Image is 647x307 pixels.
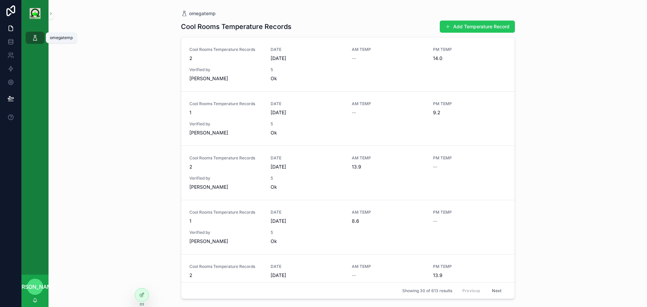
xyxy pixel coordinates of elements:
span: 14.0 [433,55,506,62]
span: Cool Rooms Temperature Records [189,101,263,106]
button: Add Temperature Record [440,21,515,33]
span: PM TEMP [433,101,506,106]
div: omegatemp [50,35,73,40]
span: DATE [271,210,344,215]
span: Cool Rooms Temperature Records [189,47,263,52]
div: scrollable content [22,27,49,53]
span: DATE [271,47,344,52]
span: [DATE] [271,109,344,116]
span: PM TEMP [433,210,506,215]
span: AM TEMP [352,47,425,52]
a: Cool Rooms Temperature Records1DATE[DATE]AM TEMP--PM TEMP9.2Verified by[PERSON_NAME]5Ok [181,91,515,146]
span: Ok [271,184,344,190]
span: [PERSON_NAME] [189,238,263,245]
span: [PERSON_NAME] [13,283,57,291]
span: 13.9 [352,163,425,170]
span: [DATE] [271,55,344,62]
a: omegatemp [181,10,216,17]
span: DATE [271,264,344,269]
span: -- [352,109,356,116]
span: Ok [271,238,344,245]
span: 2 [189,55,263,62]
span: Cool Rooms Temperature Records [189,155,263,161]
span: [PERSON_NAME] [189,75,263,82]
span: AM TEMP [352,155,425,161]
span: -- [433,163,437,170]
span: DATE [271,155,344,161]
span: Ok [271,75,344,82]
a: Cool Rooms Temperature Records2DATE[DATE]AM TEMP13.9PM TEMP--Verified by[PERSON_NAME]5Ok [181,146,515,200]
span: 1 [189,109,263,116]
span: Verified by [189,67,263,72]
span: -- [352,55,356,62]
span: Ok [271,129,344,136]
span: 8.6 [352,218,425,224]
span: omegatemp [189,10,216,17]
span: PM TEMP [433,47,506,52]
span: PM TEMP [433,264,506,269]
span: 5 [271,121,344,127]
span: PM TEMP [433,155,506,161]
span: AM TEMP [352,210,425,215]
span: 1 [189,218,263,224]
span: AM TEMP [352,101,425,106]
button: Next [487,285,506,296]
span: Cool Rooms Temperature Records [189,264,263,269]
img: App logo [30,8,40,19]
span: [PERSON_NAME] [189,184,263,190]
span: 5 [271,67,344,72]
span: AM TEMP [352,264,425,269]
a: Cool Rooms Temperature Records2DATE[DATE]AM TEMP--PM TEMP14.0Verified by[PERSON_NAME]5Ok [181,37,515,91]
span: Verified by [189,176,263,181]
span: Cool Rooms Temperature Records [189,210,263,215]
span: 13.9 [433,272,506,279]
span: 2 [189,272,263,279]
span: [PERSON_NAME] [189,129,263,136]
span: 2 [189,163,263,170]
h1: Cool Rooms Temperature Records [181,22,291,31]
span: [DATE] [271,163,344,170]
span: -- [433,218,437,224]
span: Verified by [189,230,263,235]
span: 5 [271,176,344,181]
span: Verified by [189,121,263,127]
a: Cool Rooms Temperature Records1DATE[DATE]AM TEMP8.6PM TEMP--Verified by[PERSON_NAME]5Ok [181,200,515,254]
span: 5 [271,230,344,235]
span: DATE [271,101,344,106]
span: Showing 30 of 613 results [402,288,452,294]
span: [DATE] [271,272,344,279]
span: -- [352,272,356,279]
span: [DATE] [271,218,344,224]
span: 9.2 [433,109,506,116]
